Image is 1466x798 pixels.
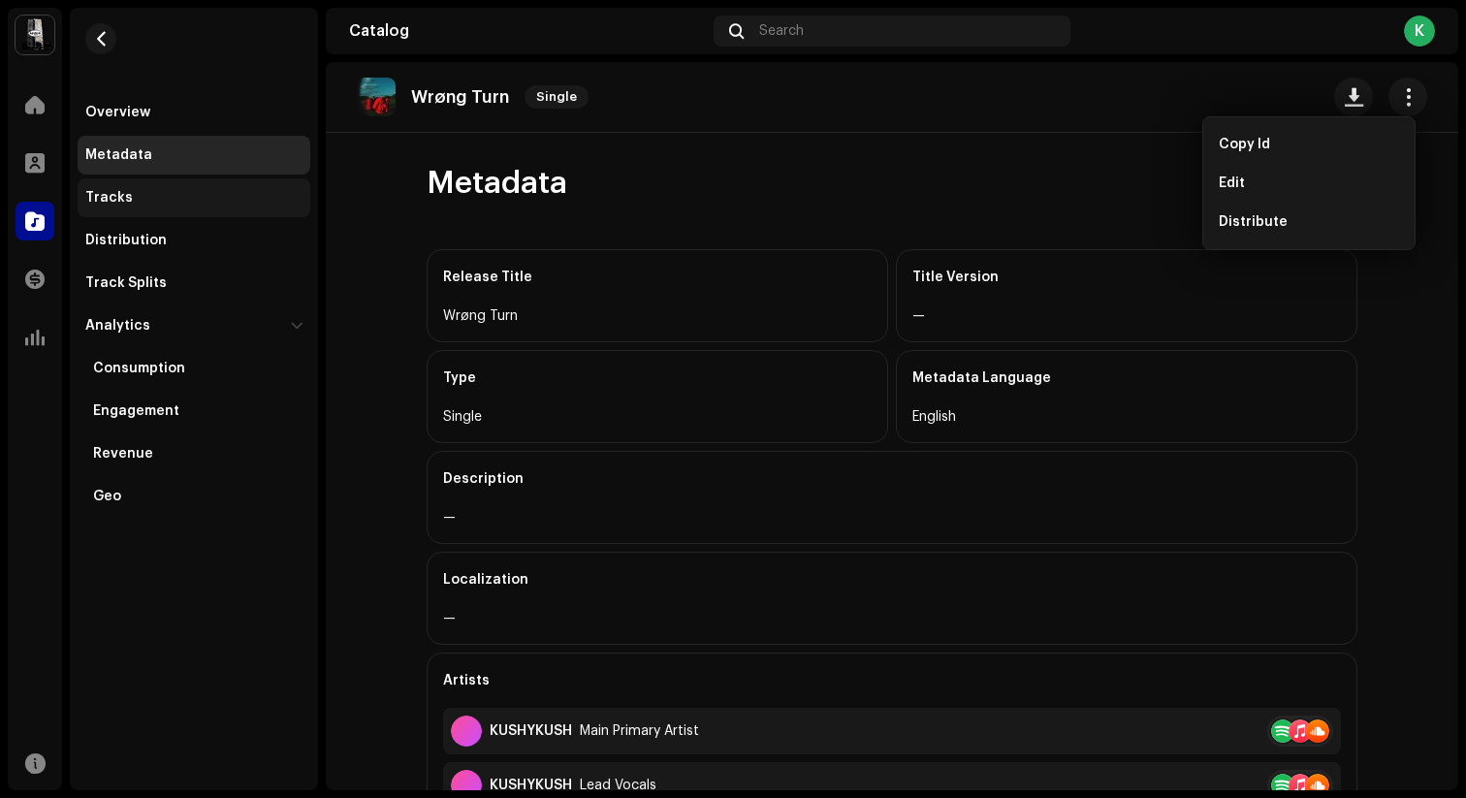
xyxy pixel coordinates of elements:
div: Lead Vocals [580,778,656,793]
img: 28cd5e4f-d8b3-4e3e-9048-38ae6d8d791a [16,16,54,54]
div: — [912,304,1341,328]
re-m-nav-item: Track Splits [78,264,310,303]
div: Analytics [85,318,150,334]
div: Distribution [85,233,167,248]
div: Localization [443,553,1341,607]
img: ab6c6c5a-9c63-438b-9058-1001cda5750e [357,78,396,116]
div: Metadata Language [912,351,1341,405]
span: Single [525,85,589,109]
div: KUSHYKUSH [490,723,572,739]
div: Track Splits [85,275,167,291]
div: Catalog [349,23,706,39]
re-m-nav-item: Engagement [78,392,310,431]
re-m-nav-item: Distribution [78,221,310,260]
div: Main Primary Artist [580,723,699,739]
re-m-nav-item: Tracks [78,178,310,217]
div: Type [443,351,872,405]
div: Geo [93,489,121,504]
div: Artists [443,654,1341,708]
div: Tracks [85,190,133,206]
div: Wrøng Turn [443,304,872,328]
div: Description [443,452,1341,506]
re-m-nav-dropdown: Analytics [78,306,310,516]
div: Engagement [93,403,179,419]
span: Edit [1219,176,1245,191]
span: Copy Id [1219,137,1270,152]
re-m-nav-item: Metadata [78,136,310,175]
div: Consumption [93,361,185,376]
re-m-nav-item: Consumption [78,349,310,388]
div: Overview [85,105,150,120]
div: Title Version [912,250,1341,304]
div: Single [443,405,872,429]
p: Wrøng Turn [411,87,509,108]
re-m-nav-item: Revenue [78,434,310,473]
span: Distribute [1219,214,1288,230]
div: KUSHYKUSH [490,778,572,793]
div: Revenue [93,446,153,462]
span: Search [759,23,804,39]
div: Release Title [443,250,872,304]
div: Metadata [85,147,152,163]
div: — [443,506,1341,529]
re-m-nav-item: Overview [78,93,310,132]
div: K [1404,16,1435,47]
div: — [443,607,1341,630]
span: Metadata [427,164,567,203]
div: English [912,405,1341,429]
re-m-nav-item: Geo [78,477,310,516]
